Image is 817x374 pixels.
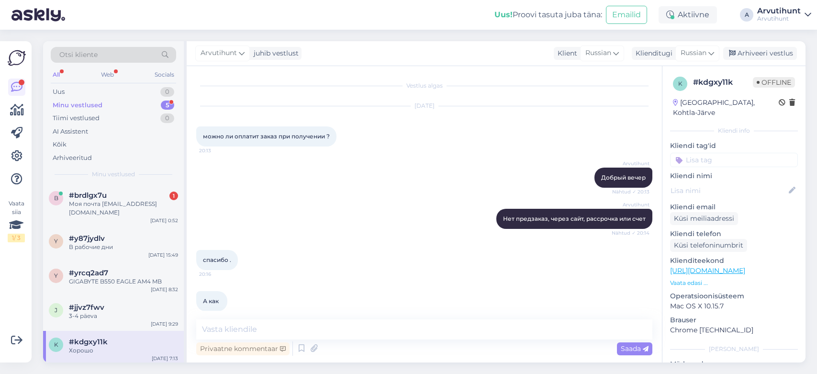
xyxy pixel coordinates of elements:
span: Добрый вечер [601,174,646,181]
div: [DATE] [196,102,652,110]
div: Küsi meiliaadressi [670,212,738,225]
span: #yrcq2ad7 [69,269,108,277]
span: Нет предзаказ, через сайт, рассрочка или счет [503,215,646,222]
button: Emailid [606,6,647,24]
span: Russian [681,48,706,58]
span: y [54,238,58,245]
div: [GEOGRAPHIC_DATA], Kohtla-Järve [673,98,779,118]
div: 3-4 päeva [69,312,178,320]
div: Arhiveeri vestlus [723,47,797,60]
div: juhib vestlust [250,48,299,58]
input: Lisa nimi [671,185,787,196]
div: 1 / 3 [8,234,25,242]
span: Nähtud ✓ 20:14 [612,229,649,237]
div: Tiimi vestlused [53,113,100,123]
div: 5 [161,101,174,110]
div: 1 [169,192,178,200]
div: Vestlus algas [196,81,652,90]
span: #brdlgx7u [69,191,107,200]
span: j [55,306,57,314]
span: y [54,272,58,279]
p: Mac OS X 10.15.7 [670,301,798,311]
p: Operatsioonisüsteem [670,291,798,301]
span: Arvutihunt [614,201,649,208]
p: Kliendi tag'id [670,141,798,151]
div: [DATE] 15:49 [148,251,178,259]
div: [PERSON_NAME] [670,345,798,353]
div: Klient [554,48,577,58]
div: Web [99,68,116,81]
span: 20:16 [199,271,235,278]
div: Arvutihunt [757,15,801,23]
div: Aktiivne [659,6,717,23]
span: Russian [585,48,611,58]
div: Arhiveeritud [53,153,92,163]
div: Küsi telefoninumbrit [670,239,747,252]
div: [DATE] 0:52 [150,217,178,224]
div: Хорошо [69,346,178,355]
div: [DATE] 9:29 [151,320,178,328]
span: #y87jydlv [69,234,105,243]
span: можно ли оплатит заказ при получении ? [203,133,330,140]
span: Minu vestlused [92,170,135,179]
div: [DATE] 8:32 [151,286,178,293]
span: Saada [621,344,649,353]
div: Proovi tasuta juba täna: [494,9,602,21]
div: A [740,8,753,22]
div: # kdgxy11k [693,77,753,88]
span: #kdgxy11k [69,338,108,346]
span: Nähtud ✓ 20:13 [612,188,649,195]
span: k [54,341,58,348]
div: Uus [53,87,65,97]
div: Arvutihunt [757,7,801,15]
p: Vaata edasi ... [670,279,798,287]
div: Privaatne kommentaar [196,342,290,355]
input: Lisa tag [670,153,798,167]
span: Arvutihunt [201,48,237,58]
span: b [54,194,58,202]
span: спасибо . [203,256,231,263]
div: All [51,68,62,81]
div: Kõik [53,140,67,149]
div: Vaata siia [8,199,25,242]
span: Arvutihunt [614,160,649,167]
div: 0 [160,113,174,123]
div: [DATE] 7:13 [152,355,178,362]
p: Klienditeekond [670,256,798,266]
div: Моя почта [EMAIL_ADDRESS][DOMAIN_NAME] [69,200,178,217]
span: А как [203,297,219,305]
span: Otsi kliente [59,50,98,60]
span: 20:13 [199,147,235,154]
img: Askly Logo [8,49,26,67]
span: k [678,80,683,87]
div: 0 [160,87,174,97]
a: ArvutihuntArvutihunt [757,7,811,23]
p: Chrome [TECHNICAL_ID] [670,325,798,335]
div: Socials [153,68,176,81]
p: Kliendi nimi [670,171,798,181]
div: Kliendi info [670,126,798,135]
div: Minu vestlused [53,101,102,110]
p: Märkmed [670,359,798,369]
div: В рабочие дни [69,243,178,251]
div: Klienditugi [632,48,672,58]
div: GIGABYTE B550 EAGLE AM4 MB [69,277,178,286]
div: AI Assistent [53,127,88,136]
b: Uus! [494,10,513,19]
p: Kliendi email [670,202,798,212]
span: #jjvz7fwv [69,303,104,312]
p: Kliendi telefon [670,229,798,239]
span: Offline [753,77,795,88]
a: [URL][DOMAIN_NAME] [670,266,745,275]
p: Brauser [670,315,798,325]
